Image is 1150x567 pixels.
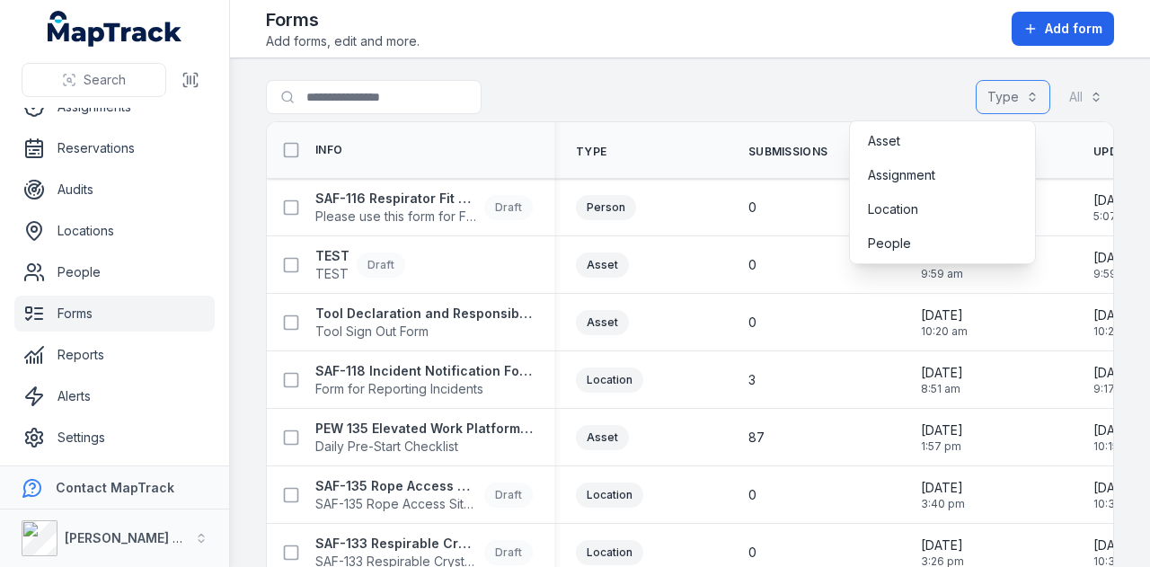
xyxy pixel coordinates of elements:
[868,166,935,184] span: Assignment
[868,132,900,150] span: Asset
[868,235,911,252] span: People
[976,80,1050,114] button: Type
[849,120,1036,264] div: Type
[868,200,918,218] span: Location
